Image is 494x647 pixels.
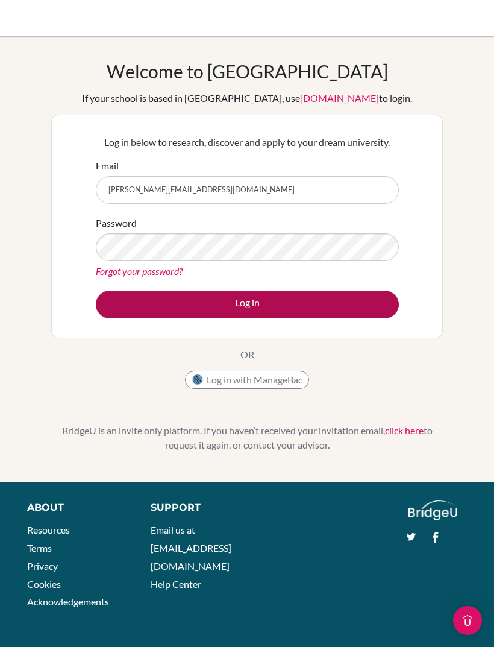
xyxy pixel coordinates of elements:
a: Terms [27,542,52,554]
a: Resources [27,524,70,535]
p: Log in below to research, discover and apply to your dream university. [96,135,399,150]
button: Log in [96,291,399,318]
a: Cookies [27,578,61,590]
a: Forgot your password? [96,265,183,277]
div: Open Intercom Messenger [453,606,482,635]
h1: Welcome to [GEOGRAPHIC_DATA] [107,60,388,82]
a: Help Center [151,578,201,590]
div: If your school is based in [GEOGRAPHIC_DATA], use to login. [82,91,412,106]
a: [DOMAIN_NAME] [300,92,379,104]
img: logo_white@2x-f4f0deed5e89b7ecb1c2cc34c3e3d731f90f0f143d5ea2071677605dd97b5244.png [408,500,457,520]
div: Support [151,500,236,515]
a: Email us at [EMAIL_ADDRESS][DOMAIN_NAME] [151,524,231,571]
div: About [27,500,123,515]
label: Email [96,159,119,173]
button: Log in with ManageBac [185,371,309,389]
label: Password [96,216,137,230]
a: click here [385,424,424,436]
p: BridgeU is an invite only platform. If you haven’t received your invitation email, to request it ... [51,423,443,452]
a: Privacy [27,560,58,572]
a: Acknowledgements [27,596,109,607]
p: OR [240,347,254,362]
